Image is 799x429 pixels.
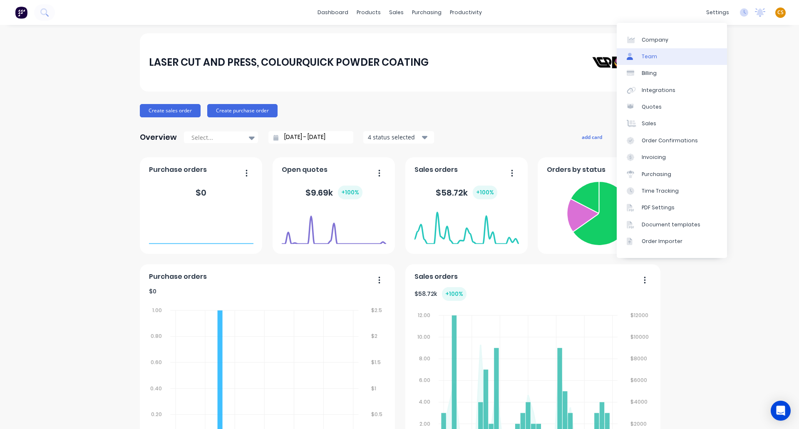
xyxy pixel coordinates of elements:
[642,87,675,94] div: Integrations
[149,287,156,296] div: $ 0
[617,99,727,115] a: Quotes
[642,137,698,144] div: Order Confirmations
[642,53,657,60] div: Team
[419,377,430,384] tspan: 6.00
[419,399,430,406] tspan: 4.00
[363,131,434,144] button: 4 status selected
[352,6,385,19] div: products
[150,385,162,392] tspan: 0.40
[313,6,352,19] a: dashboard
[630,377,647,384] tspan: $6000
[630,333,649,340] tspan: $10000
[630,420,647,427] tspan: $2000
[617,183,727,199] a: Time Tracking
[149,272,207,282] span: Purchase orders
[642,204,675,211] div: PDF Settings
[442,287,466,301] div: + 100 %
[642,221,700,228] div: Document templates
[196,186,206,199] div: $ 0
[617,82,727,99] a: Integrations
[576,131,608,142] button: add card
[446,6,486,19] div: productivity
[630,355,647,362] tspan: $8000
[15,6,27,19] img: Factory
[617,149,727,166] a: Invoicing
[149,54,429,71] div: LASER CUT AND PRESS, COLOURQUICK POWDER COATING
[617,65,727,82] a: Billing
[436,186,497,199] div: $ 58.72k
[617,132,727,149] a: Order Confirmations
[642,120,656,127] div: Sales
[592,57,650,69] img: LASER CUT AND PRESS, COLOURQUICK POWDER COATING
[771,401,791,421] div: Open Intercom Messenger
[152,307,162,314] tspan: 1.00
[547,165,605,175] span: Orders by status
[617,31,727,48] a: Company
[617,233,727,250] a: Order Importer
[151,359,162,366] tspan: 0.60
[151,411,162,418] tspan: 0.20
[617,48,727,65] a: Team
[414,287,466,301] div: $ 58.72k
[642,36,668,44] div: Company
[417,333,430,340] tspan: 10.00
[617,216,727,233] a: Document templates
[282,165,328,175] span: Open quotes
[372,332,378,340] tspan: $2
[368,133,420,141] div: 4 status selected
[151,332,162,340] tspan: 0.80
[140,104,201,117] button: Create sales order
[630,312,648,319] tspan: $12000
[473,186,497,199] div: + 100 %
[642,154,666,161] div: Invoicing
[372,385,377,392] tspan: $1
[149,165,207,175] span: Purchase orders
[140,129,177,146] div: Overview
[630,399,648,406] tspan: $4000
[642,69,657,77] div: Billing
[777,9,784,16] span: CS
[385,6,408,19] div: sales
[617,199,727,216] a: PDF Settings
[372,411,383,418] tspan: $0.5
[642,238,682,245] div: Order Importer
[408,6,446,19] div: purchasing
[642,171,671,178] div: Purchasing
[419,355,430,362] tspan: 8.00
[419,420,430,427] tspan: 2.00
[414,165,458,175] span: Sales orders
[642,187,679,195] div: Time Tracking
[207,104,278,117] button: Create purchase order
[642,103,662,111] div: Quotes
[617,166,727,182] a: Purchasing
[305,186,362,199] div: $ 9.69k
[702,6,733,19] div: settings
[372,359,381,366] tspan: $1.5
[372,307,382,314] tspan: $2.5
[338,186,362,199] div: + 100 %
[613,131,659,142] button: edit dashboard
[418,312,430,319] tspan: 12.00
[617,115,727,132] a: Sales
